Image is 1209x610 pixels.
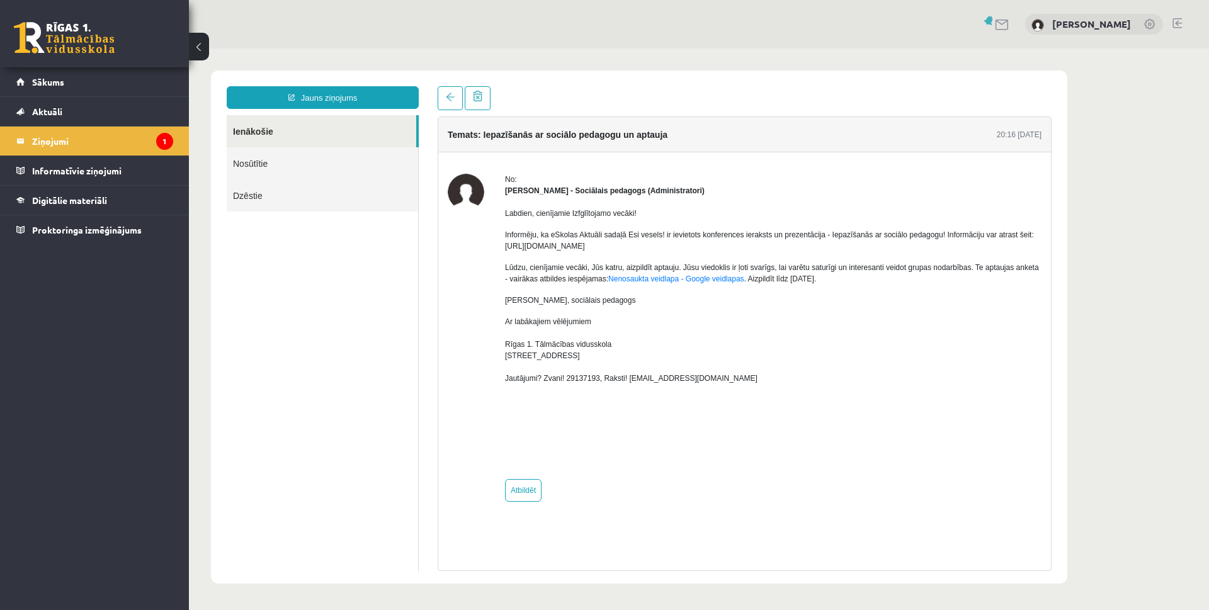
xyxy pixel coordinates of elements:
a: Atbildēt [316,431,353,453]
a: Sākums [16,67,173,96]
div: 20:16 [DATE] [808,81,853,92]
a: Ziņojumi1 [16,127,173,155]
a: Dzēstie [38,131,229,163]
a: Nenosaukta veidlapa - Google veidlapas [419,226,555,235]
span: Sākums [32,76,64,88]
p: Informēju, ka eSkolas Aktuāli sadaļā Esi vesels! ir ievietots konferences ieraksts un prezentācij... [316,181,853,203]
span: Proktoringa izmēģinājums [32,224,142,235]
a: Digitālie materiāli [16,186,173,215]
a: Ienākošie [38,67,227,99]
legend: Ziņojumi [32,127,173,155]
img: Dagnija Gaubšteina - Sociālais pedagogs [259,125,295,162]
p: Ar labākajiem vēlējumiem Rīgas 1. Tālmācības vidusskola [STREET_ADDRESS] Jautājumi? Zvani! 291371... [316,268,853,336]
legend: Informatīvie ziņojumi [32,156,173,185]
a: Informatīvie ziņojumi [16,156,173,185]
p: [PERSON_NAME], sociālais pedagogs [316,246,853,257]
a: Rīgas 1. Tālmācības vidusskola [14,22,115,54]
p: Lūdzu, cienījamie vecāki, Jūs katru, aizpildīt aptauju. Jūsu viedoklis ir ļoti svarīgs, lai varēt... [316,213,853,236]
a: [PERSON_NAME] [1052,18,1131,30]
a: Aktuāli [16,97,173,126]
i: 1 [156,133,173,150]
div: No: [316,125,853,137]
span: Aktuāli [32,106,62,117]
a: Nosūtītie [38,99,229,131]
p: Labdien, cienījamie Izfglītojamo vecāki! [316,159,853,171]
img: Viktors Iļjins [1031,19,1044,31]
strong: [PERSON_NAME] - Sociālais pedagogs (Administratori) [316,138,516,147]
h4: Temats: Iepazīšanās ar sociālo pedagogu un aptauja [259,81,479,91]
span: Digitālie materiāli [32,195,107,206]
a: Jauns ziņojums [38,38,230,60]
a: Proktoringa izmēģinājums [16,215,173,244]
